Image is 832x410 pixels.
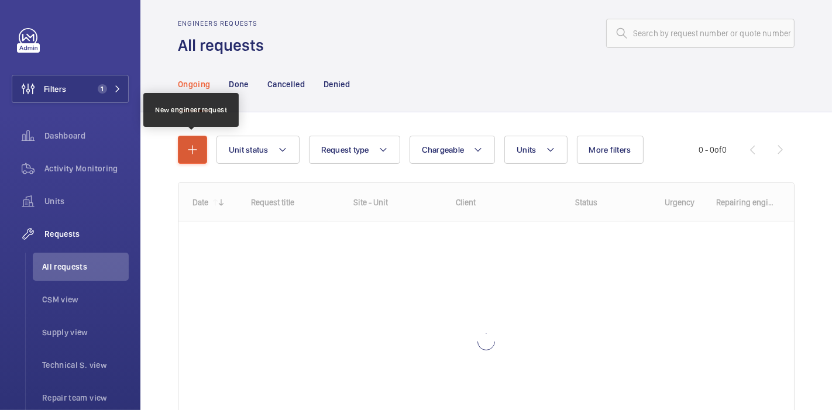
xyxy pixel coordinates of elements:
[178,35,271,56] h1: All requests
[42,392,129,404] span: Repair team view
[504,136,567,164] button: Units
[589,145,631,154] span: More filters
[42,261,129,273] span: All requests
[422,145,465,154] span: Chargeable
[714,145,722,154] span: of
[42,326,129,338] span: Supply view
[155,105,227,115] div: New engineer request
[699,146,727,154] span: 0 - 0 0
[44,130,129,142] span: Dashboard
[98,84,107,94] span: 1
[42,359,129,371] span: Technical S. view
[267,78,305,90] p: Cancelled
[216,136,300,164] button: Unit status
[309,136,400,164] button: Request type
[229,145,269,154] span: Unit status
[229,78,248,90] p: Done
[321,145,369,154] span: Request type
[324,78,350,90] p: Denied
[44,195,129,207] span: Units
[42,294,129,305] span: CSM view
[577,136,644,164] button: More filters
[178,78,210,90] p: Ongoing
[44,83,66,95] span: Filters
[410,136,496,164] button: Chargeable
[517,145,536,154] span: Units
[178,19,271,27] h2: Engineers requests
[12,75,129,103] button: Filters1
[606,19,795,48] input: Search by request number or quote number
[44,228,129,240] span: Requests
[44,163,129,174] span: Activity Monitoring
